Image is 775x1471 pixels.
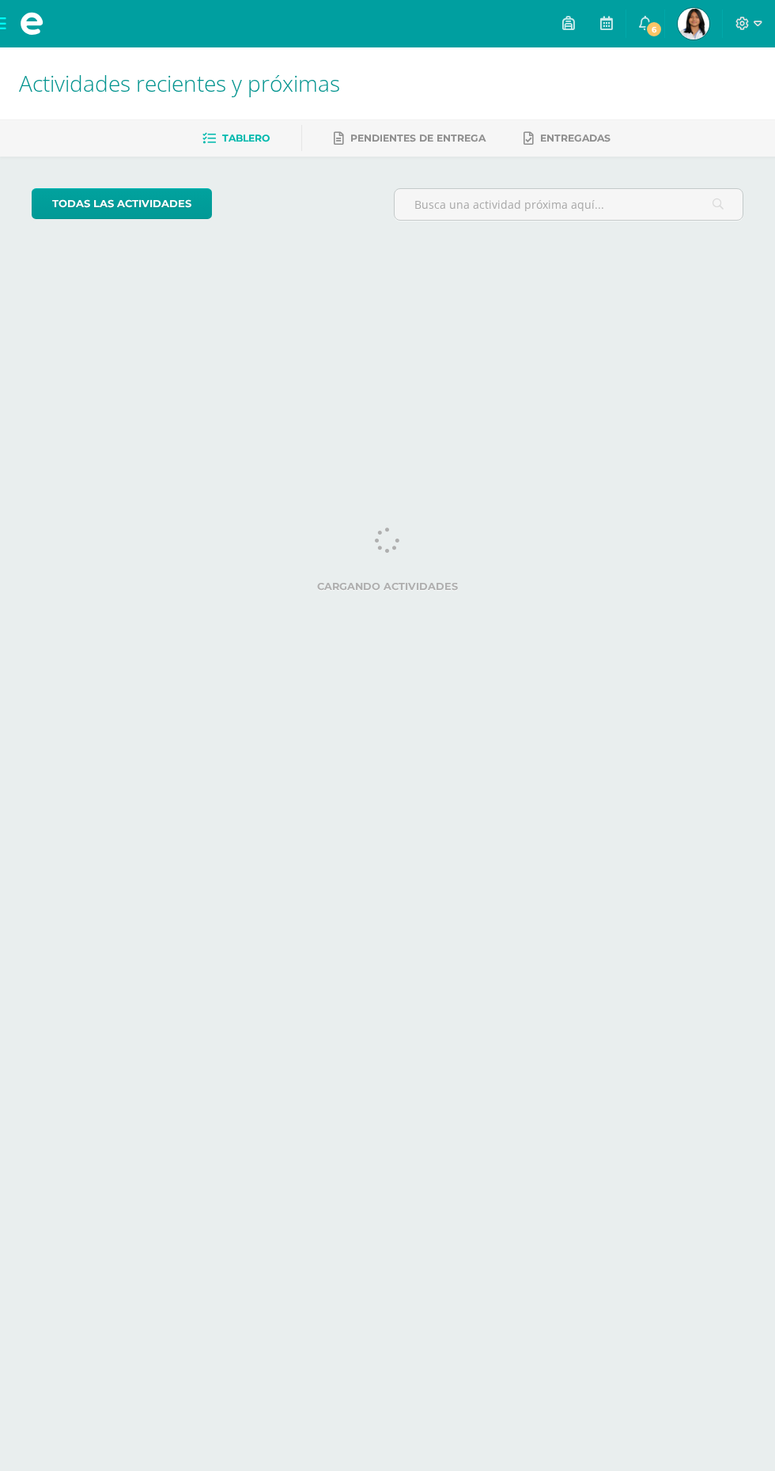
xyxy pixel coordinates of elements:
a: Pendientes de entrega [334,126,486,151]
span: Tablero [222,132,270,144]
a: todas las Actividades [32,188,212,219]
span: 6 [645,21,663,38]
a: Entregadas [524,126,611,151]
span: Pendientes de entrega [350,132,486,144]
img: 33300a90d8457c0f7a2277969169f48a.png [678,8,709,40]
span: Actividades recientes y próximas [19,68,340,98]
label: Cargando actividades [32,580,743,592]
a: Tablero [202,126,270,151]
span: Entregadas [540,132,611,144]
input: Busca una actividad próxima aquí... [395,189,743,220]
